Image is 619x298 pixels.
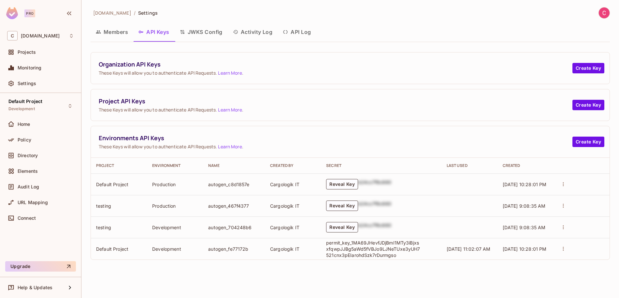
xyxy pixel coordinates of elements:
td: Development [147,216,203,238]
span: Settings [138,10,158,16]
button: Reveal Key [326,222,358,232]
button: Members [91,24,133,40]
span: [DATE] 11:02:07 AM [447,246,491,252]
td: testing [91,216,147,238]
button: actions [559,201,568,210]
button: JWKS Config [175,24,228,40]
span: Environments API Keys [99,134,572,142]
td: Cargologik IT [265,238,321,260]
span: URL Mapping [18,200,48,205]
button: actions [559,223,568,232]
button: actions [559,244,568,253]
td: Default Project [91,173,147,195]
span: Directory [18,153,38,158]
td: Cargologik IT [265,195,321,216]
span: [DATE] 9:08:35 AM [503,225,546,230]
span: Project API Keys [99,97,572,105]
span: C [7,31,18,40]
button: Reveal Key [326,179,358,189]
span: These Keys will allow you to authenticate API Requests. . [99,107,572,113]
span: Projects [18,50,36,55]
span: Default Project [8,99,42,104]
a: Learn More [218,143,242,150]
td: autogen_fe77172b [203,238,265,260]
span: Connect [18,216,36,221]
div: Project [96,163,142,168]
span: Monitoring [18,65,42,70]
button: Upgrade [5,261,76,272]
button: API Keys [133,24,175,40]
button: Create Key [572,137,604,147]
a: Learn More [218,107,242,113]
button: API Log [278,24,316,40]
span: Home [18,122,30,127]
td: autogen_c8d1857e [203,173,265,195]
td: Cargologik IT [265,173,321,195]
p: permit_key_1MA69JHevfJDjBmI1MTy3iBjxsxfqwpJJBg5aWd5fVBJo9LJNeTUxe3yUH7521cnx3pEIarohdSzk7rDurmgso [326,240,421,258]
div: Environment [152,163,198,168]
button: actions [559,180,568,189]
span: Help & Updates [18,285,52,290]
img: SReyMgAAAABJRU5ErkJggg== [6,7,18,19]
span: Elements [18,169,38,174]
div: Last Used [447,163,492,168]
div: b24cc7f8c660 [358,179,391,189]
span: [DATE] 10:28:01 PM [503,246,547,252]
div: Created By [270,163,316,168]
td: Cargologik IT [265,216,321,238]
div: b24cc7f8c660 [358,222,391,232]
div: Secret [326,163,436,168]
button: Create Key [572,63,604,73]
a: Learn More [218,70,242,76]
button: Reveal Key [326,201,358,211]
td: autogen_467f4377 [203,195,265,216]
td: Development [147,238,203,260]
td: Production [147,173,203,195]
button: Activity Log [228,24,278,40]
span: [DOMAIN_NAME] [93,10,131,16]
span: [DATE] 9:08:35 AM [503,203,546,209]
div: Created [503,163,548,168]
div: b24cc7f8c660 [358,201,391,211]
td: autogen_704248b6 [203,216,265,238]
button: Create Key [572,100,604,110]
td: Production [147,195,203,216]
td: Default Project [91,238,147,260]
span: Workspace: cargologik.com [21,33,60,38]
span: Organization API Keys [99,60,572,68]
li: / [134,10,136,16]
div: Pro [24,9,35,17]
div: Name [208,163,260,168]
span: Policy [18,137,31,142]
td: testing [91,195,147,216]
span: These Keys will allow you to authenticate API Requests. . [99,70,572,76]
span: Settings [18,81,36,86]
span: Development [8,106,35,112]
span: [DATE] 10:28:01 PM [503,182,547,187]
span: These Keys will allow you to authenticate API Requests. . [99,143,572,150]
img: Cargologik IT [599,7,610,18]
span: Audit Log [18,184,39,189]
